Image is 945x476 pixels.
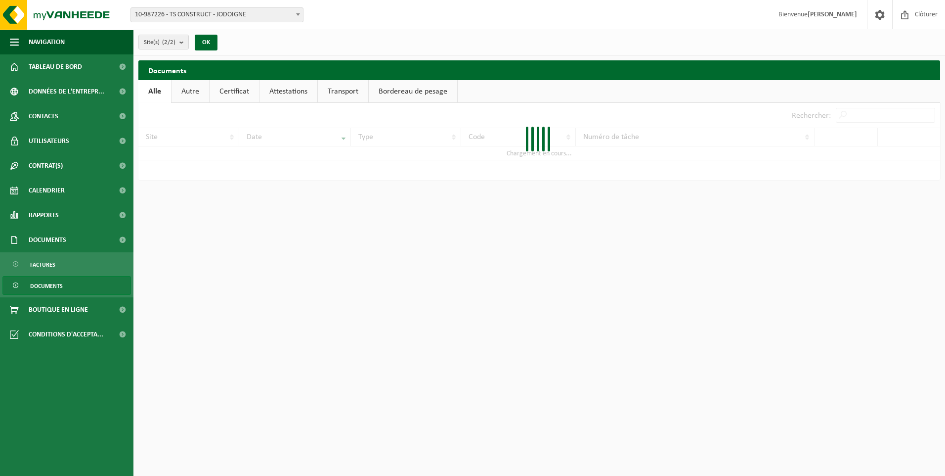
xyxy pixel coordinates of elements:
[195,35,217,50] button: OK
[808,11,857,18] strong: [PERSON_NAME]
[29,203,59,228] span: Rapports
[29,79,104,104] span: Données de l'entrepr...
[210,80,259,103] a: Certificat
[29,297,88,322] span: Boutique en ligne
[138,35,189,49] button: Site(s)(2/2)
[172,80,209,103] a: Autre
[162,39,175,46] count: (2/2)
[29,30,65,54] span: Navigation
[29,129,69,153] span: Utilisateurs
[2,276,131,295] a: Documents
[30,255,55,274] span: Factures
[29,322,103,347] span: Conditions d'accepta...
[130,7,303,22] span: 10-987226 - TS CONSTRUCT - JODOIGNE
[30,277,63,295] span: Documents
[318,80,368,103] a: Transport
[29,228,66,252] span: Documents
[259,80,317,103] a: Attestations
[138,80,171,103] a: Alle
[29,104,58,129] span: Contacts
[29,54,82,79] span: Tableau de bord
[2,255,131,274] a: Factures
[369,80,457,103] a: Bordereau de pesage
[131,8,303,22] span: 10-987226 - TS CONSTRUCT - JODOIGNE
[144,35,175,50] span: Site(s)
[29,178,65,203] span: Calendrier
[29,153,63,178] span: Contrat(s)
[138,60,940,80] h2: Documents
